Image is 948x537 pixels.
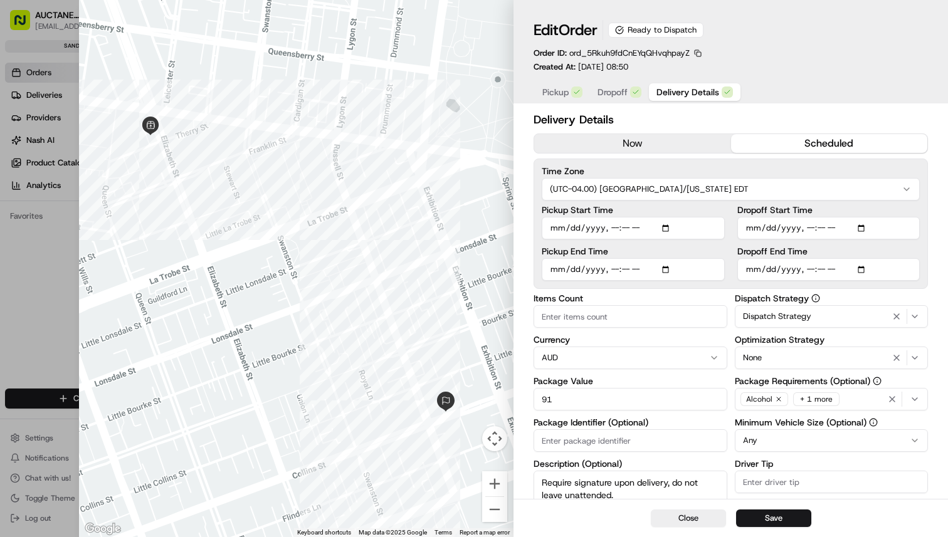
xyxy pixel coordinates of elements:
[13,281,23,291] div: 📗
[735,418,929,427] label: Minimum Vehicle Size (Optional)
[735,459,929,468] label: Driver Tip
[743,311,811,322] span: Dispatch Strategy
[13,120,35,142] img: 1736555255976-a54dd68f-1ca7-489b-9aae-adbdc363a1c4
[651,509,726,527] button: Close
[569,48,690,58] span: ord_5Rkuh9fdCnEYqQHvqhpayZ
[39,228,102,238] span: [PERSON_NAME]
[578,61,628,72] span: [DATE] 08:50
[873,377,882,385] button: Package Requirements (Optional)
[13,13,38,38] img: Nash
[41,194,67,204] span: [DATE]
[194,160,228,175] button: See all
[460,529,510,536] a: Report a map error
[213,123,228,138] button: Start new chat
[598,86,628,98] span: Dropoff
[534,48,690,59] p: Order ID:
[13,163,80,173] div: Past conversations
[534,294,727,303] label: Items Count
[656,86,719,98] span: Delivery Details
[534,20,598,40] h1: Edit
[534,388,727,410] input: Enter package value
[542,247,725,256] label: Pickup End Time
[82,521,124,537] img: Google
[82,521,124,537] a: Open this area in Google Maps (opens a new window)
[125,311,152,320] span: Pylon
[746,394,772,404] span: Alcohol
[534,134,731,153] button: now
[13,50,228,70] p: Welcome 👋
[534,305,727,328] input: Enter items count
[735,294,929,303] label: Dispatch Strategy
[737,206,920,214] label: Dropoff Start Time
[542,86,569,98] span: Pickup
[735,305,929,328] button: Dispatch Strategy
[542,206,725,214] label: Pickup Start Time
[56,120,206,132] div: Start new chat
[118,280,201,293] span: API Documentation
[735,347,929,369] button: None
[736,509,811,527] button: Save
[25,195,35,205] img: 1736555255976-a54dd68f-1ca7-489b-9aae-adbdc363a1c4
[534,335,727,344] label: Currency
[735,471,929,493] input: Enter driver tip
[869,418,878,427] button: Minimum Vehicle Size (Optional)
[534,61,628,73] p: Created At:
[359,529,427,536] span: Map data ©2025 Google
[434,529,452,536] a: Terms
[559,20,598,40] span: Order
[25,280,96,293] span: Knowledge Base
[482,471,507,496] button: Zoom in
[88,310,152,320] a: Powered byPylon
[482,497,507,522] button: Zoom out
[13,216,33,236] img: Lucas Ferreira
[25,229,35,239] img: 1736555255976-a54dd68f-1ca7-489b-9aae-adbdc363a1c4
[106,281,116,291] div: 💻
[8,275,101,298] a: 📗Knowledge Base
[534,377,727,385] label: Package Value
[811,294,820,303] button: Dispatch Strategy
[735,388,929,410] button: Alcohol+ 1 more
[542,167,920,175] label: Time Zone
[534,111,928,128] h2: Delivery Details
[608,23,703,38] div: Ready to Dispatch
[743,352,762,363] span: None
[111,228,137,238] span: [DATE]
[104,228,108,238] span: •
[534,459,727,468] label: Description (Optional)
[737,247,920,256] label: Dropoff End Time
[26,120,49,142] img: 4281594248423_2fcf9dad9f2a874258b8_72.png
[534,418,727,427] label: Package Identifier (Optional)
[56,132,172,142] div: We're available if you need us!
[33,81,207,94] input: Clear
[101,275,206,298] a: 💻API Documentation
[731,134,928,153] button: scheduled
[793,392,840,406] div: + 1 more
[735,377,929,385] label: Package Requirements (Optional)
[534,429,727,452] input: Enter package identifier
[735,335,929,344] label: Optimization Strategy
[297,528,351,537] button: Keyboard shortcuts
[482,426,507,451] button: Map camera controls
